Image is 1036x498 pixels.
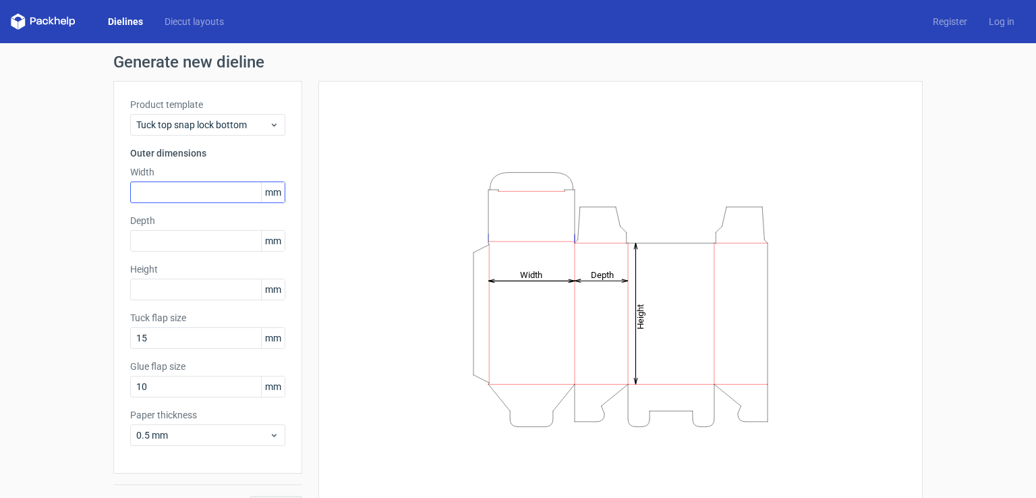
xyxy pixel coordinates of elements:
[261,328,285,348] span: mm
[130,408,285,422] label: Paper thickness
[130,165,285,179] label: Width
[520,269,542,279] tspan: Width
[978,15,1025,28] a: Log in
[97,15,154,28] a: Dielines
[130,311,285,325] label: Tuck flap size
[261,231,285,251] span: mm
[130,214,285,227] label: Depth
[154,15,235,28] a: Diecut layouts
[922,15,978,28] a: Register
[130,262,285,276] label: Height
[136,428,269,442] span: 0.5 mm
[130,98,285,111] label: Product template
[591,269,614,279] tspan: Depth
[635,304,645,329] tspan: Height
[261,279,285,300] span: mm
[130,360,285,373] label: Glue flap size
[136,118,269,132] span: Tuck top snap lock bottom
[130,146,285,160] h3: Outer dimensions
[113,54,923,70] h1: Generate new dieline
[261,182,285,202] span: mm
[261,377,285,397] span: mm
